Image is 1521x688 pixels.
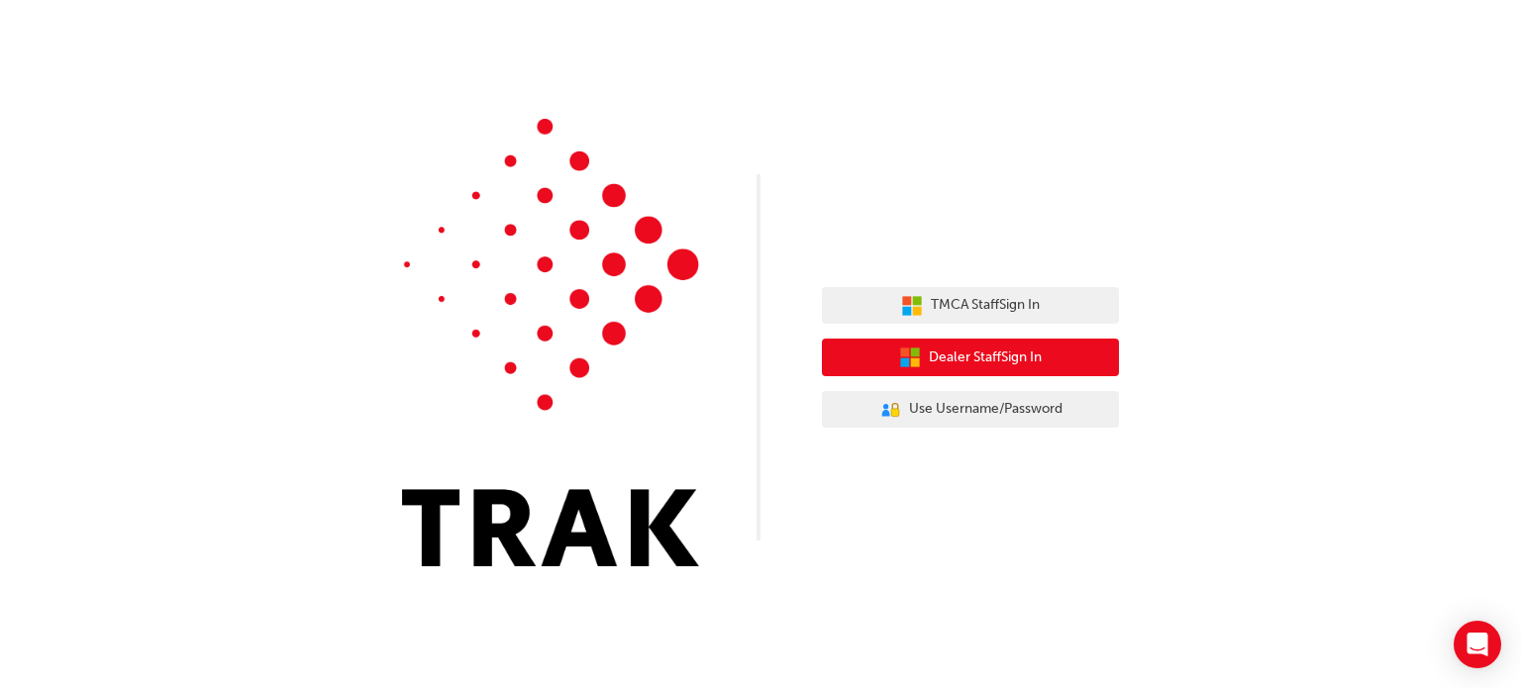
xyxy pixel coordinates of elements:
[402,119,699,566] img: Trak
[909,398,1063,421] span: Use Username/Password
[1454,621,1501,668] div: Open Intercom Messenger
[822,391,1119,429] button: Use Username/Password
[822,287,1119,325] button: TMCA StaffSign In
[822,339,1119,376] button: Dealer StaffSign In
[929,346,1042,369] span: Dealer Staff Sign In
[931,294,1040,317] span: TMCA Staff Sign In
